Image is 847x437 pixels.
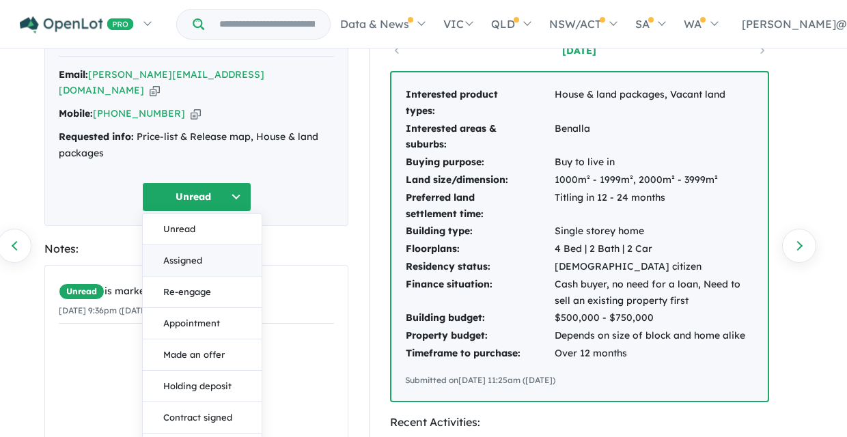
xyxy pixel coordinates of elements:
[554,345,754,363] td: Over 12 months
[405,373,754,387] div: Submitted on [DATE] 11:25am ([DATE])
[143,402,262,434] button: Contract signed
[20,16,134,33] img: Openlot PRO Logo White
[405,309,554,327] td: Building budget:
[150,83,160,98] button: Copy
[554,189,754,223] td: Titling in 12 - 24 months
[143,371,262,402] button: Holding deposit
[554,120,754,154] td: Benalla
[405,154,554,171] td: Buying purpose:
[143,245,262,277] button: Assigned
[405,258,554,276] td: Residency status:
[59,283,334,300] div: is marked.
[521,44,637,57] a: [DATE]
[59,283,105,300] span: Unread
[405,86,554,120] td: Interested product types:
[405,223,554,240] td: Building type:
[142,182,251,212] button: Unread
[554,276,754,310] td: Cash buyer, no need for a loan, Need to sell an existing property first
[59,305,152,315] small: [DATE] 9:36pm ([DATE])
[405,345,554,363] td: Timeframe to purchase:
[191,107,201,121] button: Copy
[405,189,554,223] td: Preferred land settlement time:
[390,413,769,432] div: Recent Activities:
[554,240,754,258] td: 4 Bed | 2 Bath | 2 Car
[93,107,185,119] a: [PHONE_NUMBER]
[59,68,264,97] a: [PERSON_NAME][EMAIL_ADDRESS][DOMAIN_NAME]
[405,171,554,189] td: Land size/dimension:
[59,68,88,81] strong: Email:
[405,240,554,258] td: Floorplans:
[554,223,754,240] td: Single storey home
[143,339,262,371] button: Made an offer
[59,107,93,119] strong: Mobile:
[554,86,754,120] td: House & land packages, Vacant land
[59,129,334,162] div: Price-list & Release map, House & land packages
[143,308,262,339] button: Appointment
[44,240,348,258] div: Notes:
[554,154,754,171] td: Buy to live in
[405,276,554,310] td: Finance situation:
[405,327,554,345] td: Property budget:
[207,10,327,39] input: Try estate name, suburb, builder or developer
[554,258,754,276] td: [DEMOGRAPHIC_DATA] citizen
[554,309,754,327] td: $500,000 - $750,000
[554,171,754,189] td: 1000m² - 1999m², 2000m² - 3999m²
[143,277,262,308] button: Re-engage
[59,130,134,143] strong: Requested info:
[554,327,754,345] td: Depends on size of block and home alike
[405,120,554,154] td: Interested areas & suburbs:
[143,214,262,245] button: Unread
